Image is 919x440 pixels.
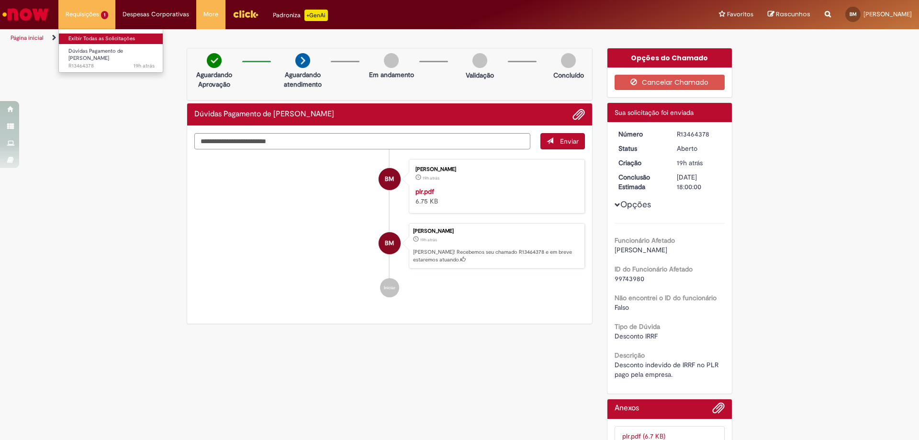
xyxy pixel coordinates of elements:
[615,293,717,302] b: Não encontrei o ID do funcionário
[572,108,585,121] button: Adicionar anexos
[615,303,629,312] span: Falso
[415,167,575,172] div: [PERSON_NAME]
[850,11,857,17] span: BM
[727,10,753,19] span: Favoritos
[466,70,494,80] p: Validação
[540,133,585,149] button: Enviar
[615,274,644,283] span: 99743980
[615,332,658,340] span: Desconto IRRF
[863,10,912,18] span: [PERSON_NAME]
[615,246,667,254] span: [PERSON_NAME]
[677,144,721,153] div: Aberto
[134,62,155,69] time: 30/08/2025 03:34:26
[280,70,326,89] p: Aguardando atendimento
[607,48,732,68] div: Opções do Chamado
[611,158,670,168] dt: Criação
[295,53,310,68] img: arrow-next.png
[615,361,720,379] span: Desconto indevido de IRRF no PLR pago pela empresa.
[415,187,434,196] a: plr.pdf
[233,7,258,21] img: click_logo_yellow_360x200.png
[423,175,439,181] span: 19h atrás
[420,237,437,243] span: 19h atrás
[101,11,108,19] span: 1
[191,70,237,89] p: Aguardando Aprovação
[194,133,530,149] textarea: Digite sua mensagem aqui...
[615,236,675,245] b: Funcionário Afetado
[615,351,645,360] b: Descrição
[677,129,721,139] div: R13464378
[58,29,163,73] ul: Requisições
[415,187,575,206] div: 6.75 KB
[369,70,414,79] p: Em andamento
[59,46,164,67] a: Aberto R13464378 : Dúvidas Pagamento de Salário
[615,108,694,117] span: Sua solicitação foi enviada
[194,110,334,119] h2: Dúvidas Pagamento de Salário Histórico de tíquete
[611,129,670,139] dt: Número
[712,402,725,419] button: Adicionar anexos
[203,10,218,19] span: More
[66,10,99,19] span: Requisições
[611,144,670,153] dt: Status
[384,53,399,68] img: img-circle-grey.png
[68,47,123,62] span: Dúvidas Pagamento de [PERSON_NAME]
[776,10,810,19] span: Rascunhos
[304,10,328,21] p: +GenAi
[420,237,437,243] time: 30/08/2025 03:34:25
[413,248,580,263] p: [PERSON_NAME]! Recebemos seu chamado R13464378 e em breve estaremos atuando.
[560,137,579,146] span: Enviar
[194,223,585,269] li: Bruno Pozenatto Melo
[615,322,660,331] b: Tipo de Dúvida
[11,34,44,42] a: Página inicial
[615,404,639,413] h2: Anexos
[677,158,703,167] span: 19h atrás
[59,34,164,44] a: Exibir Todas as Solicitações
[385,232,394,255] span: BM
[1,5,50,24] img: ServiceNow
[413,228,580,234] div: [PERSON_NAME]
[379,168,401,190] div: Bruno Pozenatto Melo
[123,10,189,19] span: Despesas Corporativas
[677,158,703,167] time: 30/08/2025 03:34:25
[385,168,394,191] span: BM
[677,172,721,192] div: [DATE] 18:00:00
[768,10,810,19] a: Rascunhos
[273,10,328,21] div: Padroniza
[379,232,401,254] div: Bruno Pozenatto Melo
[611,172,670,192] dt: Conclusão Estimada
[7,29,605,47] ul: Trilhas de página
[553,70,584,80] p: Concluído
[561,53,576,68] img: img-circle-grey.png
[677,158,721,168] div: 30/08/2025 03:34:25
[472,53,487,68] img: img-circle-grey.png
[207,53,222,68] img: check-circle-green.png
[68,62,155,70] span: R13464378
[134,62,155,69] span: 19h atrás
[423,175,439,181] time: 30/08/2025 03:34:07
[615,75,725,90] button: Cancelar Chamado
[615,265,693,273] b: ID do Funcionário Afetado
[194,149,585,307] ul: Histórico de tíquete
